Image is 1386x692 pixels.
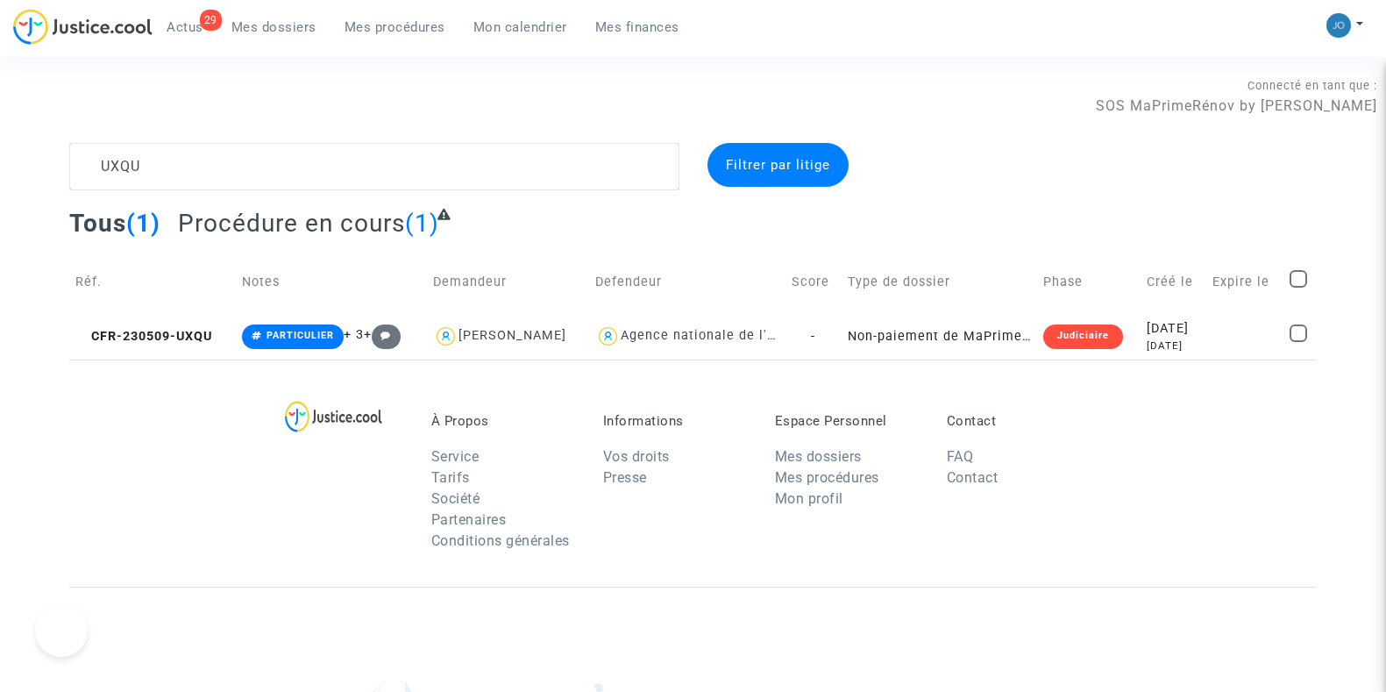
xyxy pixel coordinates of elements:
a: Mes dossiers [775,448,862,465]
div: [PERSON_NAME] [458,328,566,343]
span: Connecté en tant que : [1247,79,1377,92]
a: Service [431,448,480,465]
span: Mon calendrier [473,19,567,35]
span: Mes procédures [345,19,445,35]
span: Filtrer par litige [726,157,830,173]
p: Espace Personnel [775,413,920,429]
span: Mes dossiers [231,19,316,35]
div: 29 [200,10,222,31]
a: Vos droits [603,448,670,465]
span: CFR-230509-UXQU [75,329,212,344]
a: Partenaires [431,511,507,528]
img: icon-user.svg [433,324,458,349]
a: Contact [947,469,999,486]
td: Expire le [1206,251,1283,313]
a: FAQ [947,448,974,465]
a: Mes procédures [775,469,879,486]
span: Actus [167,19,203,35]
img: logo-lg.svg [285,401,382,432]
a: Mon profil [775,490,843,507]
td: Phase [1037,251,1141,313]
div: Agence nationale de l'habitat [621,328,814,343]
a: Conditions générales [431,532,570,549]
td: Demandeur [427,251,589,313]
p: À Propos [431,413,577,429]
a: Mon calendrier [459,14,581,40]
span: Tous [69,209,126,238]
a: Tarifs [431,469,470,486]
span: (1) [405,209,439,238]
a: Mes finances [581,14,693,40]
img: 45a793c8596a0d21866ab9c5374b5e4b [1326,13,1351,38]
td: Non-paiement de MaPrimeRenov' par l'ANAH [842,313,1037,360]
span: + [364,327,402,342]
a: 29Actus [153,14,217,40]
div: [DATE] [1147,319,1200,339]
span: PARTICULIER [267,330,334,341]
span: - [811,329,815,344]
a: Mes procédures [331,14,459,40]
img: icon-user.svg [595,324,621,349]
a: Mes dossiers [217,14,331,40]
p: Contact [947,413,1092,429]
span: Procédure en cours [178,209,405,238]
td: Defendeur [589,251,785,313]
iframe: Help Scout Beacon - Open [35,604,88,657]
td: Créé le [1141,251,1206,313]
td: Score [785,251,842,313]
img: jc-logo.svg [13,9,153,45]
a: Presse [603,469,647,486]
div: [DATE] [1147,339,1200,353]
span: Mes finances [595,19,679,35]
span: (1) [126,209,160,238]
a: Société [431,490,480,507]
td: Notes [236,251,427,313]
td: Réf. [69,251,236,313]
p: Informations [603,413,749,429]
div: Judiciaire [1043,325,1123,349]
td: Type de dossier [842,251,1037,313]
span: + 3 [344,327,364,342]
